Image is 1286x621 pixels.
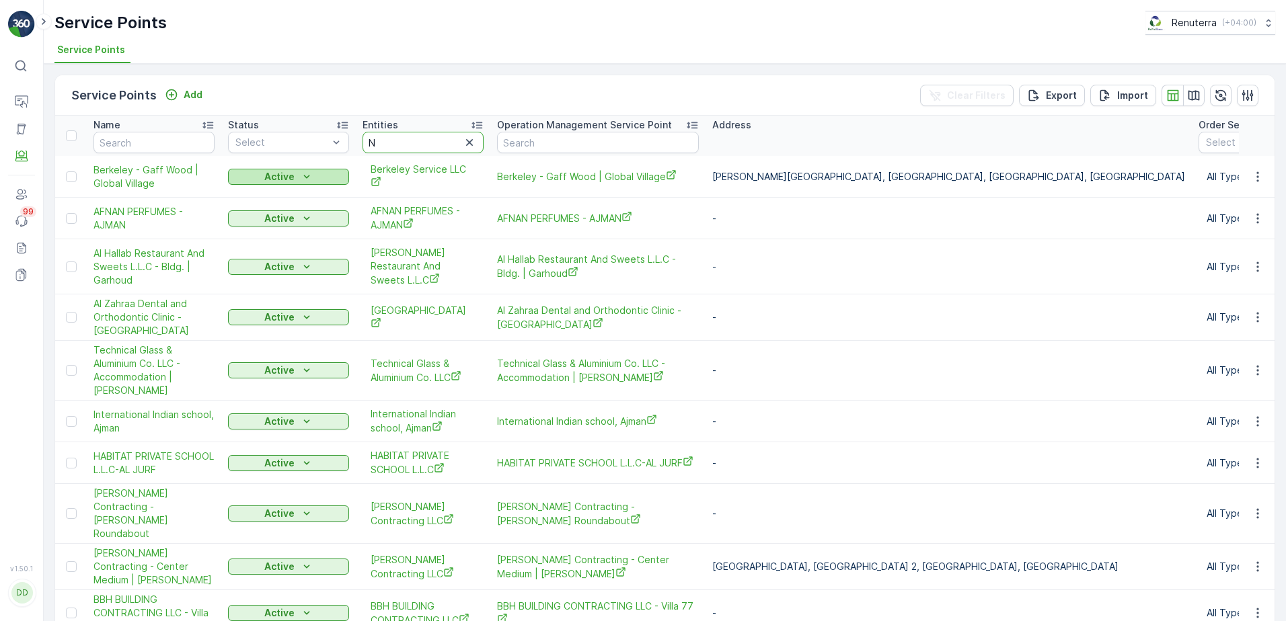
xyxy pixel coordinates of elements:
[228,259,349,275] button: Active
[706,401,1192,442] td: -
[947,89,1006,102] p: Clear Filters
[706,442,1192,484] td: -
[66,458,77,468] div: Toggle Row Selected
[264,560,295,573] p: Active
[264,507,295,520] p: Active
[706,294,1192,341] td: -
[66,608,77,618] div: Toggle Row Selected
[93,247,215,287] a: Al Hallab Restaurant And Sweets L.L.C - Bldg. | Garhoud
[66,261,77,272] div: Toggle Row Selected
[497,414,699,428] a: International Indian school, Ajman
[1019,85,1085,106] button: Export
[11,582,33,604] div: DD
[264,456,295,470] p: Active
[1145,15,1166,30] img: Screenshot_2024-07-26_at_13.33.01.png
[93,546,215,587] span: [PERSON_NAME] Contracting - Center Medium | [PERSON_NAME]
[71,86,157,105] p: Service Points
[371,553,476,581] a: Wade Adams Contracting LLC
[706,341,1192,401] td: -
[228,455,349,471] button: Active
[712,560,1185,573] p: [GEOGRAPHIC_DATA], [GEOGRAPHIC_DATA] 2, [GEOGRAPHIC_DATA], [GEOGRAPHIC_DATA]
[93,487,215,540] a: Wade Adams Contracting - Al Qudra Roundabout
[1117,89,1148,102] p: Import
[1090,85,1156,106] button: Import
[706,239,1192,294] td: -
[228,210,349,226] button: Active
[1172,16,1217,30] p: Renuterra
[93,163,215,190] a: Berkeley - Gaff Wood | Global Village
[371,304,476,331] a: Al Zahra Hospital
[93,450,215,477] a: HABITAT PRIVATE SCHOOL L.L.C-AL JURF
[497,253,699,280] a: Al Hallab Restaurant And Sweets L.L.C - Bldg. | Garhoud
[363,118,398,132] p: Entities
[264,606,295,620] p: Active
[371,553,476,581] span: [PERSON_NAME] Contracting LLC
[228,309,349,325] button: Active
[228,605,349,621] button: Active
[371,449,476,477] a: HABITAT PRIVATE SCHOOL L.L.C
[371,304,476,331] span: [GEOGRAPHIC_DATA]
[235,136,328,149] p: Select
[264,170,295,183] p: Active
[264,364,295,377] p: Active
[93,297,215,337] a: Al Zahraa Dental and Orthodontic Clinic - Deira Al Dana Centre
[93,487,215,540] span: [PERSON_NAME] Contracting - [PERSON_NAME] Roundabout
[93,343,215,397] a: Technical Glass & Aluminium Co. LLC - Accommodation | Jabel Ali
[712,118,751,132] p: Address
[497,211,699,225] a: AFNAN PERFUMES - AJMAN
[66,416,77,427] div: Toggle Row Selected
[264,415,295,428] p: Active
[66,171,77,182] div: Toggle Row Selected
[228,558,349,575] button: Active
[371,500,476,528] a: Wade Adams Contracting LLC
[8,11,35,38] img: logo
[8,575,35,610] button: DD
[228,169,349,185] button: Active
[93,408,215,435] a: International Indian school, Ajman
[159,87,208,103] button: Add
[66,312,77,323] div: Toggle Row Selected
[371,500,476,528] span: [PERSON_NAME] Contracting LLC
[497,553,699,581] span: [PERSON_NAME] Contracting - Center Medium | [PERSON_NAME]
[93,132,215,153] input: Search
[228,505,349,522] button: Active
[264,310,295,324] p: Active
[371,357,476,384] span: Technical Glass & Aluminium Co. LLC
[1145,11,1275,35] button: Renuterra(+04:00)
[712,170,1185,183] p: [PERSON_NAME][GEOGRAPHIC_DATA], [GEOGRAPHIC_DATA], [GEOGRAPHIC_DATA], [GEOGRAPHIC_DATA]
[497,304,699,331] span: Al Zahraa Dental and Orthodontic Clinic - [GEOGRAPHIC_DATA]
[497,357,699,384] a: Technical Glass & Aluminium Co. LLC - Accommodation | Jabel Ali
[93,546,215,587] a: Wade Adams Contracting - Center Medium | Al Qudra
[93,297,215,337] span: Al Zahraa Dental and Orthodontic Clinic - [GEOGRAPHIC_DATA]
[228,118,259,132] p: Status
[1222,17,1256,28] p: ( +04:00 )
[66,213,77,224] div: Toggle Row Selected
[8,565,35,573] span: v 1.50.1
[497,169,699,183] span: Berkeley - Gaff Wood | Global Village
[371,246,476,287] span: [PERSON_NAME] Restaurant And Sweets L.L.C
[497,500,699,528] span: [PERSON_NAME] Contracting - [PERSON_NAME] Roundabout
[497,553,699,581] a: Wade Adams Contracting - Center Medium | Al Qudra
[54,12,167,34] p: Service Points
[497,500,699,528] a: Wade Adams Contracting - Al Qudra Roundabout
[66,365,77,376] div: Toggle Row Selected
[66,561,77,572] div: Toggle Row Selected
[920,85,1014,106] button: Clear Filters
[93,118,120,132] p: Name
[184,88,202,101] p: Add
[371,407,476,435] span: International Indian school, Ajman
[497,456,699,470] a: HABITAT PRIVATE SCHOOL L.L.C-AL JURF
[371,204,476,232] a: AFNAN PERFUMES - AJMAN
[1199,118,1267,132] p: Order Settings
[66,508,77,519] div: Toggle Row Selected
[363,132,484,153] input: Search
[264,260,295,274] p: Active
